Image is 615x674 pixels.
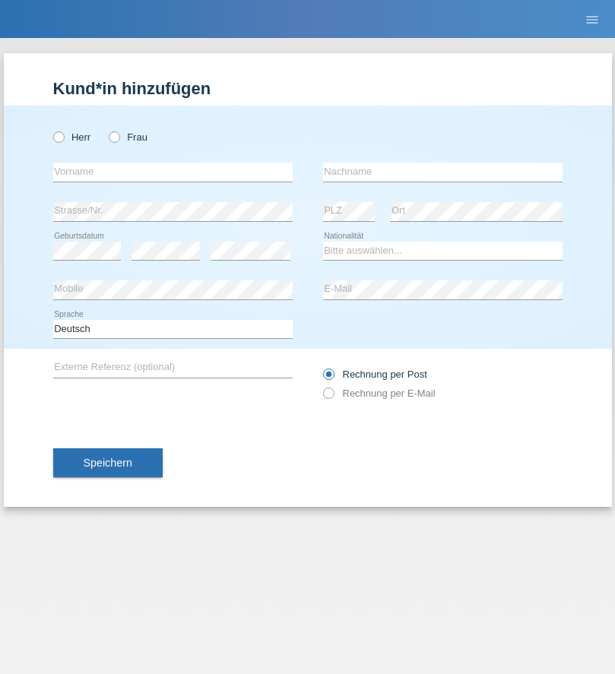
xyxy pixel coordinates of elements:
[84,457,132,469] span: Speichern
[53,79,563,98] h1: Kund*in hinzufügen
[577,14,607,24] a: menu
[109,131,119,141] input: Frau
[323,369,427,380] label: Rechnung per Post
[109,131,147,143] label: Frau
[323,388,436,399] label: Rechnung per E-Mail
[53,131,91,143] label: Herr
[323,369,333,388] input: Rechnung per Post
[585,12,600,27] i: menu
[53,131,63,141] input: Herr
[323,388,333,407] input: Rechnung per E-Mail
[53,448,163,477] button: Speichern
